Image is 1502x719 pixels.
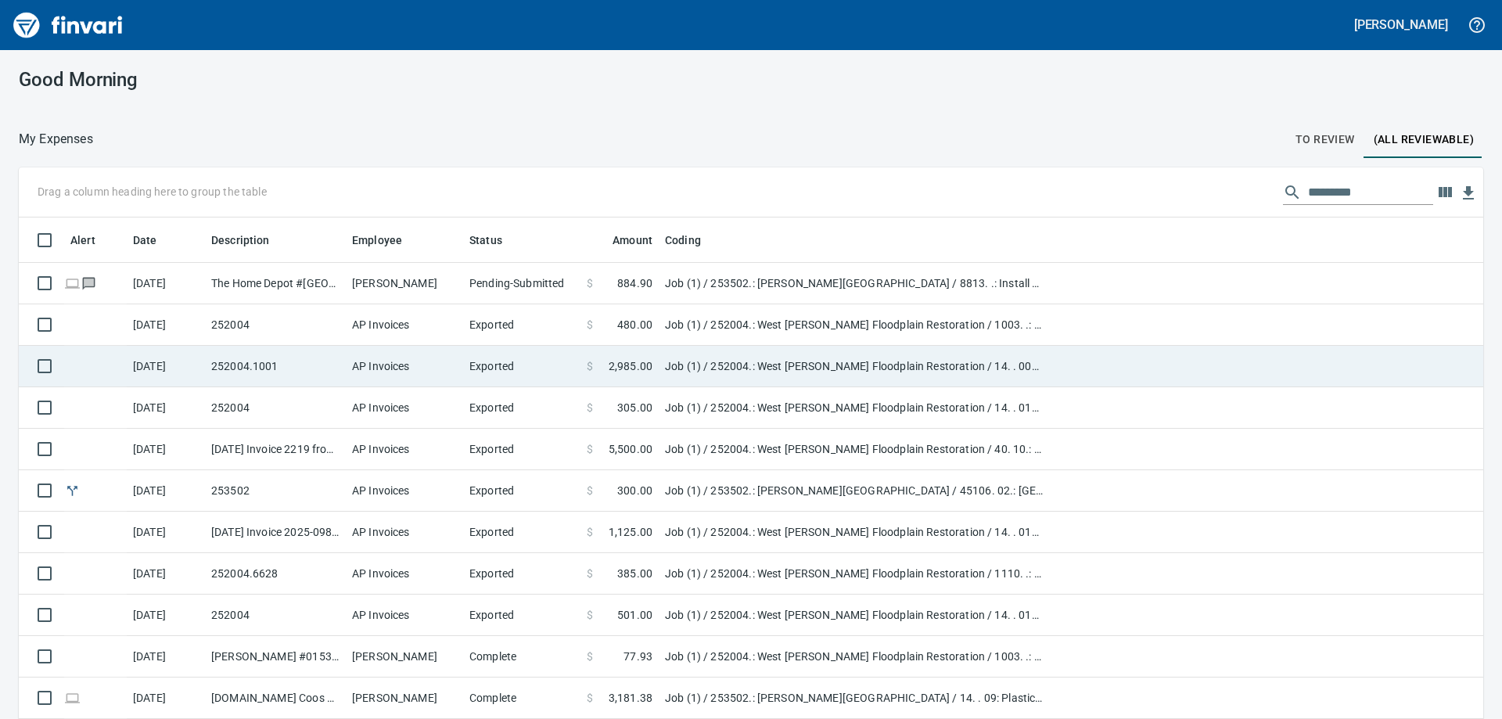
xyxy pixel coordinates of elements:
[70,231,116,250] span: Alert
[205,346,346,387] td: 252004.1001
[665,231,701,250] span: Coding
[346,387,463,429] td: AP Invoices
[64,692,81,703] span: Online transaction
[1374,130,1474,149] span: (All Reviewable)
[659,678,1050,719] td: Job (1) / 253502.: [PERSON_NAME][GEOGRAPHIC_DATA] / 14. . 09: Plastic Nailer Boards in Play Turf ...
[127,346,205,387] td: [DATE]
[587,607,593,623] span: $
[463,595,580,636] td: Exported
[346,636,463,678] td: [PERSON_NAME]
[346,346,463,387] td: AP Invoices
[19,130,93,149] nav: breadcrumb
[617,400,652,415] span: 305.00
[127,595,205,636] td: [DATE]
[205,387,346,429] td: 252004
[587,400,593,415] span: $
[1350,13,1452,37] button: [PERSON_NAME]
[127,387,205,429] td: [DATE]
[205,263,346,304] td: The Home Depot #[GEOGRAPHIC_DATA]
[346,553,463,595] td: AP Invoices
[352,231,402,250] span: Employee
[346,263,463,304] td: [PERSON_NAME]
[346,304,463,346] td: AP Invoices
[127,678,205,719] td: [DATE]
[127,429,205,470] td: [DATE]
[592,231,652,250] span: Amount
[64,485,81,495] span: Split transaction
[617,566,652,581] span: 385.00
[19,69,482,91] h3: Good Morning
[659,263,1050,304] td: Job (1) / 253502.: [PERSON_NAME][GEOGRAPHIC_DATA] / 8813. .: Install Wood Turf Nailer / 3: Material
[205,595,346,636] td: 252004
[346,429,463,470] td: AP Invoices
[463,512,580,553] td: Exported
[127,636,205,678] td: [DATE]
[1295,130,1355,149] span: To Review
[133,231,178,250] span: Date
[346,512,463,553] td: AP Invoices
[127,263,205,304] td: [DATE]
[19,130,93,149] p: My Expenses
[659,553,1050,595] td: Job (1) / 252004.: West [PERSON_NAME] Floodplain Restoration / 1110. .: Shoring and Steel Sheets ...
[659,636,1050,678] td: Job (1) / 252004.: West [PERSON_NAME] Floodplain Restoration / 1003. .: General Requirements / 5:...
[609,441,652,457] span: 5,500.00
[463,553,580,595] td: Exported
[463,678,580,719] td: Complete
[617,483,652,498] span: 300.00
[469,231,523,250] span: Status
[587,358,593,374] span: $
[70,231,95,250] span: Alert
[346,470,463,512] td: AP Invoices
[659,512,1050,553] td: Job (1) / 252004.: West [PERSON_NAME] Floodplain Restoration / 14. . 012: Added 5 Pier Logs / 3: ...
[127,553,205,595] td: [DATE]
[617,317,652,333] span: 480.00
[127,512,205,553] td: [DATE]
[469,231,502,250] span: Status
[1433,181,1457,204] button: Choose columns to display
[346,678,463,719] td: [PERSON_NAME]
[205,470,346,512] td: 253502
[587,524,593,540] span: $
[205,553,346,595] td: 252004.6628
[463,304,580,346] td: Exported
[609,358,652,374] span: 2,985.00
[613,231,652,250] span: Amount
[659,346,1050,387] td: Job (1) / 252004.: West [PERSON_NAME] Floodplain Restoration / 14. . 004: Security Guard / 4: Sub...
[463,387,580,429] td: Exported
[463,263,580,304] td: Pending-Submitted
[609,690,652,706] span: 3,181.38
[617,607,652,623] span: 501.00
[659,429,1050,470] td: Job (1) / 252004.: West [PERSON_NAME] Floodplain Restoration / 40. 10.: Garbage Cleanup and Remov...
[205,512,346,553] td: [DATE] Invoice 2025-098 from HFI Consultants (1-22908)
[587,441,593,457] span: $
[659,595,1050,636] td: Job (1) / 252004.: West [PERSON_NAME] Floodplain Restoration / 14. . 012: Added 5 Pier Logs / 3: ...
[1457,182,1480,205] button: Download Table
[659,470,1050,512] td: Job (1) / 253502.: [PERSON_NAME][GEOGRAPHIC_DATA] / 45106. 02.: [GEOGRAPHIC_DATA] / 3: Material
[9,6,127,44] img: Finvari
[587,275,593,291] span: $
[64,278,81,288] span: Online transaction
[211,231,290,250] span: Description
[1354,16,1448,33] h5: [PERSON_NAME]
[127,470,205,512] td: [DATE]
[205,429,346,470] td: [DATE] Invoice 2219 from Junk It Junk Removal LLC (1-39812)
[81,278,97,288] span: Has messages
[211,231,270,250] span: Description
[665,231,721,250] span: Coding
[623,649,652,664] span: 77.93
[463,470,580,512] td: Exported
[463,346,580,387] td: Exported
[346,595,463,636] td: AP Invoices
[587,566,593,581] span: $
[617,275,652,291] span: 884.90
[587,649,593,664] span: $
[463,636,580,678] td: Complete
[587,690,593,706] span: $
[463,429,580,470] td: Exported
[587,483,593,498] span: $
[205,678,346,719] td: [DOMAIN_NAME] Coos Bay OR
[205,636,346,678] td: [PERSON_NAME] #0153 [GEOGRAPHIC_DATA] OR
[205,304,346,346] td: 252004
[133,231,157,250] span: Date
